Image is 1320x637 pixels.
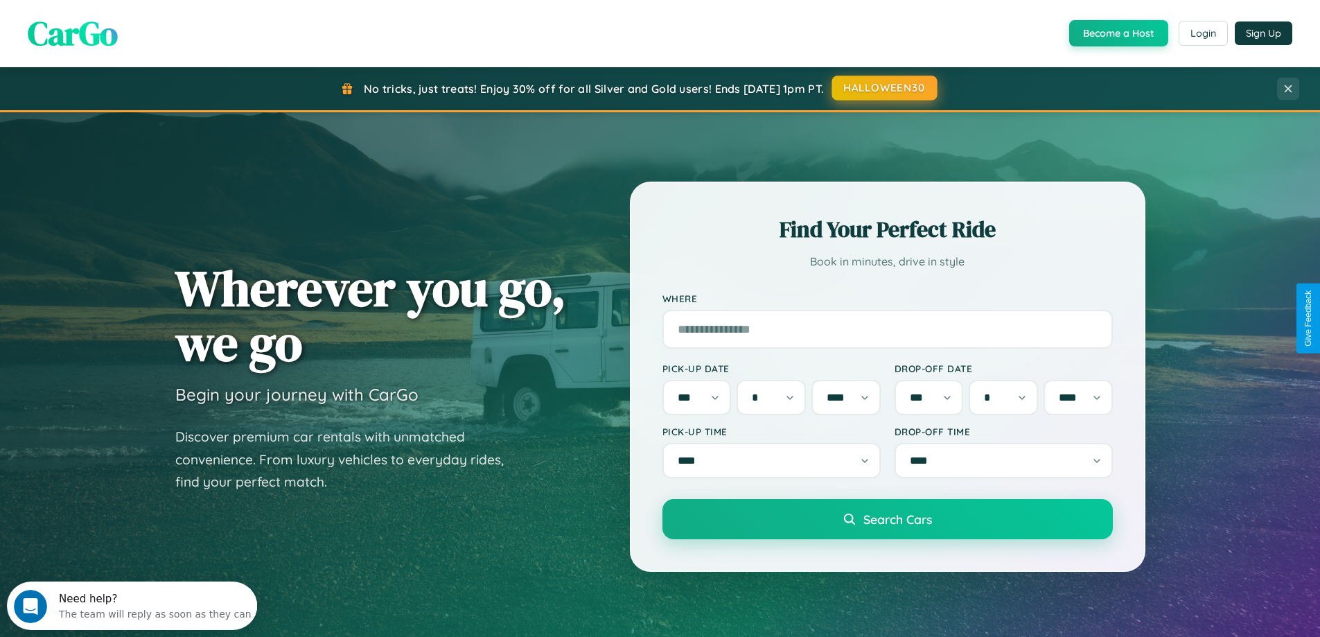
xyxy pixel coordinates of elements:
[832,76,938,101] button: HALLOWEEN30
[1179,21,1228,46] button: Login
[6,6,258,44] div: Open Intercom Messenger
[662,499,1113,539] button: Search Cars
[14,590,47,623] iframe: Intercom live chat
[52,23,245,37] div: The team will reply as soon as they can
[662,363,881,374] label: Pick-up Date
[662,214,1113,245] h2: Find Your Perfect Ride
[1303,290,1313,347] div: Give Feedback
[895,426,1113,437] label: Drop-off Time
[175,426,522,494] p: Discover premium car rentals with unmatched convenience. From luxury vehicles to everyday rides, ...
[175,261,566,370] h1: Wherever you go, we go
[662,293,1113,304] label: Where
[28,10,118,56] span: CarGo
[1069,20,1168,46] button: Become a Host
[895,363,1113,374] label: Drop-off Date
[7,582,257,630] iframe: Intercom live chat discovery launcher
[662,426,881,437] label: Pick-up Time
[662,252,1113,272] p: Book in minutes, drive in style
[52,12,245,23] div: Need help?
[1235,21,1292,45] button: Sign Up
[863,512,932,527] span: Search Cars
[175,384,419,405] h3: Begin your journey with CarGo
[364,82,824,96] span: No tricks, just treats! Enjoy 30% off for all Silver and Gold users! Ends [DATE] 1pm PT.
